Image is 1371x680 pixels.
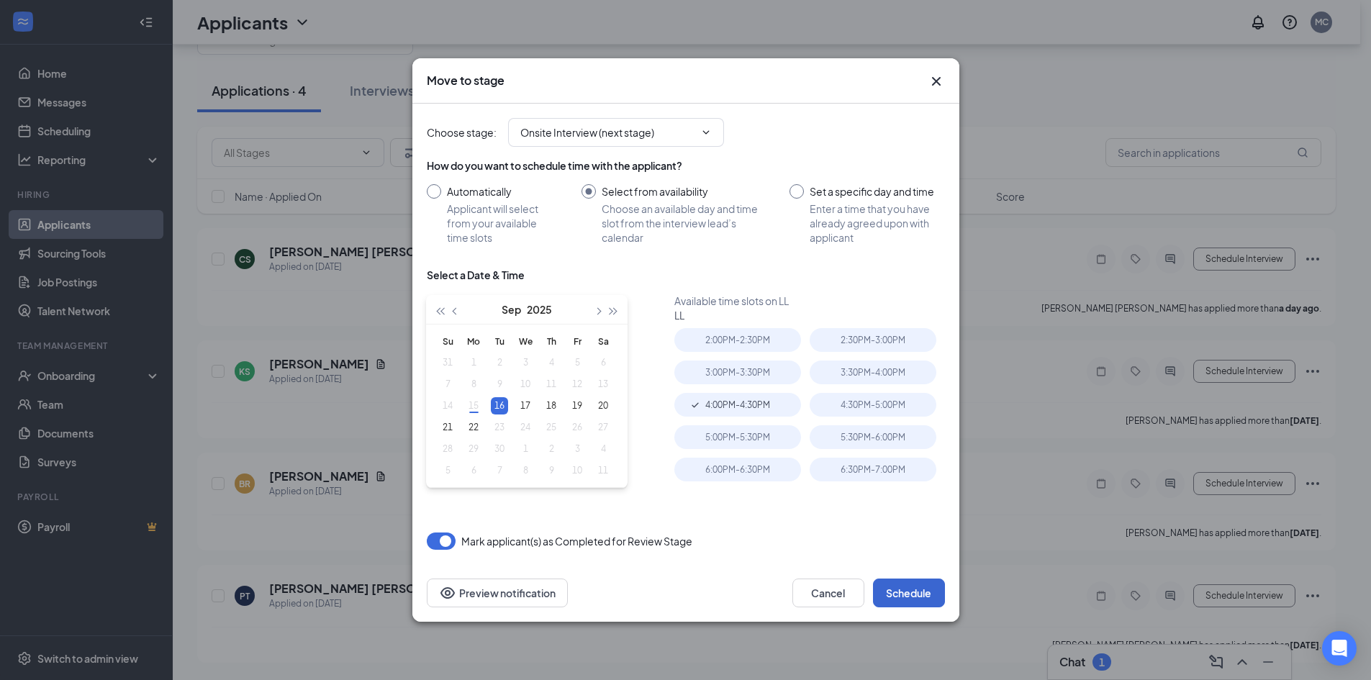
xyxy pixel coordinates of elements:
button: 2025 [527,295,552,324]
button: Preview notificationEye [427,579,568,607]
button: Sep [502,295,521,324]
div: Available time slots on LL [674,294,945,308]
svg: Cross [928,73,945,90]
div: Select a Date & Time [427,268,525,282]
div: 6:00PM - 6:30PM [674,458,801,481]
div: 2:00PM - 2:30PM [674,328,801,352]
h3: Move to stage [427,73,504,89]
div: 22 [465,419,482,436]
button: Cancel [792,579,864,607]
svg: ChevronDown [700,127,712,138]
th: Tu [487,330,512,352]
th: Fr [564,330,590,352]
svg: Eye [439,584,456,602]
div: 20 [594,397,612,414]
th: We [512,330,538,352]
td: 2025-09-16 [487,395,512,417]
div: 5:00PM - 5:30PM [674,425,801,449]
div: Open Intercom Messenger [1322,631,1357,666]
div: 3:30PM - 4:00PM [810,361,936,384]
div: 19 [569,397,586,414]
div: 4:00PM - 4:30PM [674,393,801,417]
td: 2025-09-18 [538,395,564,417]
div: LL [674,308,945,322]
td: 2025-09-22 [461,417,487,438]
button: Schedule [873,579,945,607]
div: 6:30PM - 7:00PM [810,458,936,481]
th: Sa [590,330,616,352]
button: Close [928,73,945,90]
div: 5:30PM - 6:00PM [810,425,936,449]
th: Mo [461,330,487,352]
div: How do you want to schedule time with the applicant? [427,158,945,173]
td: 2025-09-21 [435,417,461,438]
div: 4:30PM - 5:00PM [810,393,936,417]
td: 2025-09-17 [512,395,538,417]
div: 3:00PM - 3:30PM [674,361,801,384]
th: Su [435,330,461,352]
div: 17 [517,397,534,414]
div: 21 [439,419,456,436]
div: 2:30PM - 3:00PM [810,328,936,352]
th: Th [538,330,564,352]
svg: Checkmark [689,399,701,411]
span: Choose stage : [427,124,497,140]
td: 2025-09-19 [564,395,590,417]
span: Mark applicant(s) as Completed for Review Stage [461,532,692,550]
div: 16 [491,397,508,414]
td: 2025-09-20 [590,395,616,417]
div: 18 [543,397,560,414]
